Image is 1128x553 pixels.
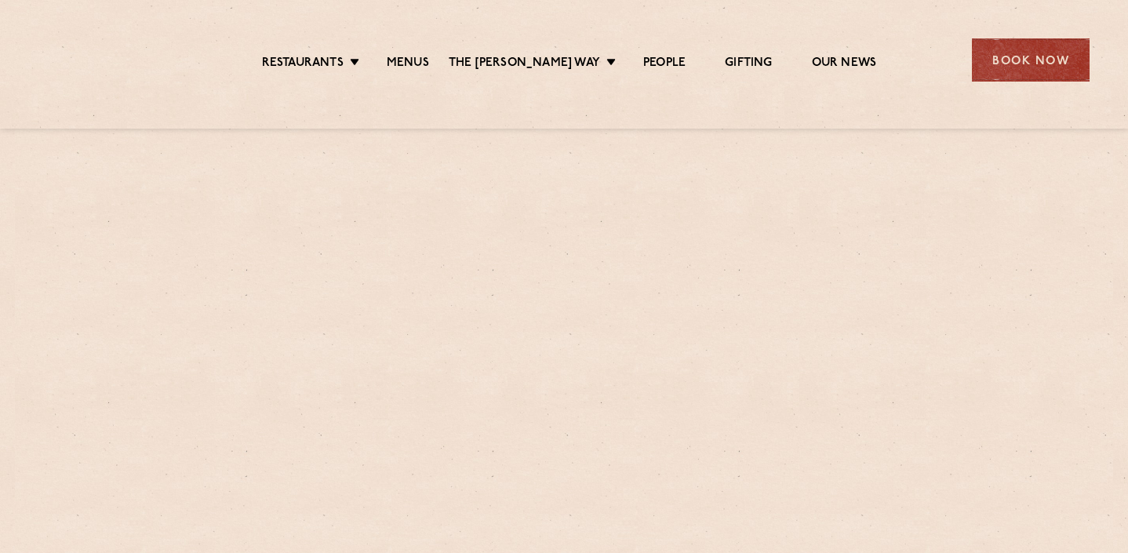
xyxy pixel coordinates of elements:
[643,56,686,73] a: People
[387,56,429,73] a: Menus
[38,15,174,105] img: svg%3E
[725,56,772,73] a: Gifting
[972,38,1090,82] div: Book Now
[812,56,877,73] a: Our News
[449,56,600,73] a: The [PERSON_NAME] Way
[262,56,344,73] a: Restaurants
